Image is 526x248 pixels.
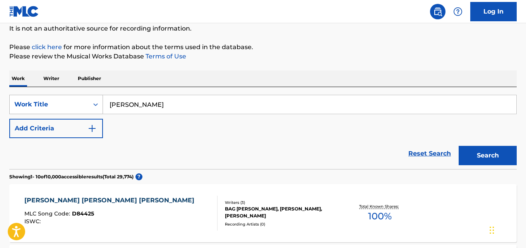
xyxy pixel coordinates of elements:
div: Recording Artists ( 0 ) [225,221,338,227]
img: search [433,7,442,16]
iframe: Chat Widget [487,211,526,248]
div: [PERSON_NAME] [PERSON_NAME] [PERSON_NAME] [24,196,198,205]
a: Log In [470,2,517,21]
span: MLC Song Code : [24,210,72,217]
a: Terms of Use [144,53,186,60]
p: Showing 1 - 10 of 10,000 accessible results (Total 29,774 ) [9,173,134,180]
form: Search Form [9,95,517,169]
a: Reset Search [404,145,455,162]
div: Drag [490,219,494,242]
div: Help [450,4,466,19]
img: help [453,7,463,16]
a: [PERSON_NAME] [PERSON_NAME] [PERSON_NAME]MLC Song Code:D84425ISWC:Writers (3)BAG [PERSON_NAME], [... [9,184,517,242]
button: Search [459,146,517,165]
img: MLC Logo [9,6,39,17]
span: D84425 [72,210,94,217]
p: Please for more information about the terms used in the database. [9,43,517,52]
div: Work Title [14,100,84,109]
p: Total Known Shares: [359,204,401,209]
div: BAG [PERSON_NAME], [PERSON_NAME], [PERSON_NAME] [225,205,338,219]
span: 100 % [368,209,392,223]
img: 9d2ae6d4665cec9f34b9.svg [87,124,97,133]
a: click here [32,43,62,51]
span: ? [135,173,142,180]
p: Writer [41,70,62,87]
p: Please review the Musical Works Database [9,52,517,61]
button: Add Criteria [9,119,103,138]
p: It is not an authoritative source for recording information. [9,24,517,33]
p: Publisher [75,70,103,87]
a: Public Search [430,4,445,19]
p: Work [9,70,27,87]
span: ISWC : [24,218,43,225]
div: Writers ( 3 ) [225,200,338,205]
